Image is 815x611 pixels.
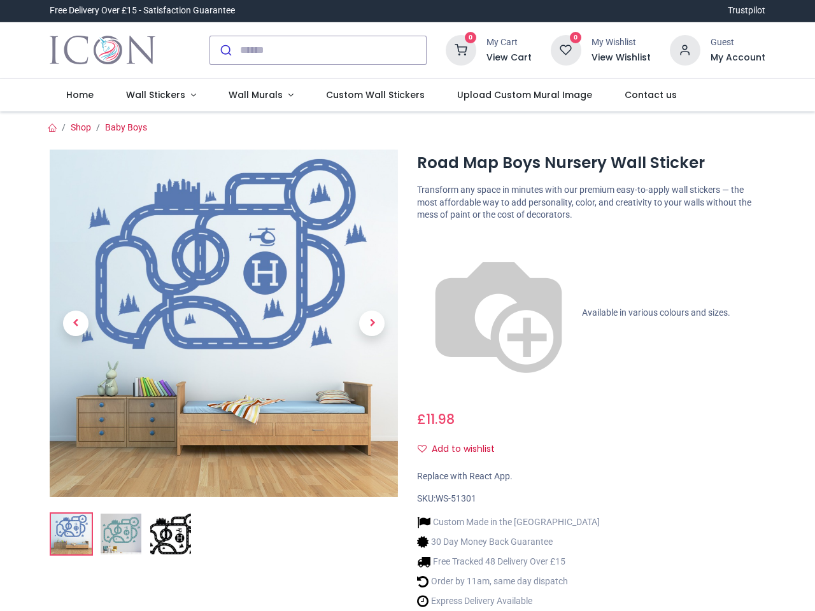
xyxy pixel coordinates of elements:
div: Guest [711,36,765,49]
img: color-wheel.png [417,232,580,395]
span: Available in various colours and sizes. [582,307,730,318]
li: Custom Made in the [GEOGRAPHIC_DATA] [417,516,600,529]
button: Submit [210,36,240,64]
span: Wall Stickers [126,88,185,101]
img: Road Map Boys Nursery Wall Sticker [50,150,398,498]
a: Wall Stickers [110,79,213,112]
span: Previous [63,311,89,336]
h1: Road Map Boys Nursery Wall Sticker [417,152,765,174]
i: Add to wishlist [418,444,427,453]
a: Shop [71,122,91,132]
img: Road Map Boys Nursery Wall Sticker [51,514,92,554]
a: Baby Boys [105,122,147,132]
div: My Cart [486,36,532,49]
span: Contact us [625,88,677,101]
span: Upload Custom Mural Image [457,88,592,101]
div: Replace with React App. [417,470,765,483]
span: 11.98 [426,410,455,428]
a: Logo of Icon Wall Stickers [50,32,155,68]
a: Trustpilot [728,4,765,17]
li: Free Tracked 48 Delivery Over £15 [417,555,600,568]
span: Custom Wall Stickers [326,88,425,101]
span: Wall Murals [229,88,283,101]
a: Previous [50,202,102,446]
div: My Wishlist [592,36,651,49]
div: SKU: [417,493,765,505]
li: Order by 11am, same day dispatch [417,575,600,588]
span: Home [66,88,94,101]
a: 0 [551,44,581,54]
p: Transform any space in minutes with our premium easy-to-apply wall stickers — the most affordable... [417,184,765,221]
sup: 0 [570,32,582,44]
span: Next [359,311,385,336]
button: Add to wishlistAdd to wishlist [417,439,506,460]
a: View Cart [486,52,532,64]
img: WS-51301-03 [150,514,191,554]
a: 0 [446,44,476,54]
div: Free Delivery Over £15 - Satisfaction Guarantee [50,4,235,17]
li: 30 Day Money Back Guarantee [417,535,600,549]
img: Icon Wall Stickers [50,32,155,68]
sup: 0 [465,32,477,44]
img: WS-51301-02 [101,514,141,554]
a: My Account [711,52,765,64]
span: WS-51301 [436,493,476,503]
span: £ [417,410,455,428]
a: View Wishlist [592,52,651,64]
a: Wall Murals [212,79,309,112]
a: Next [346,202,398,446]
li: Express Delivery Available [417,594,600,608]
